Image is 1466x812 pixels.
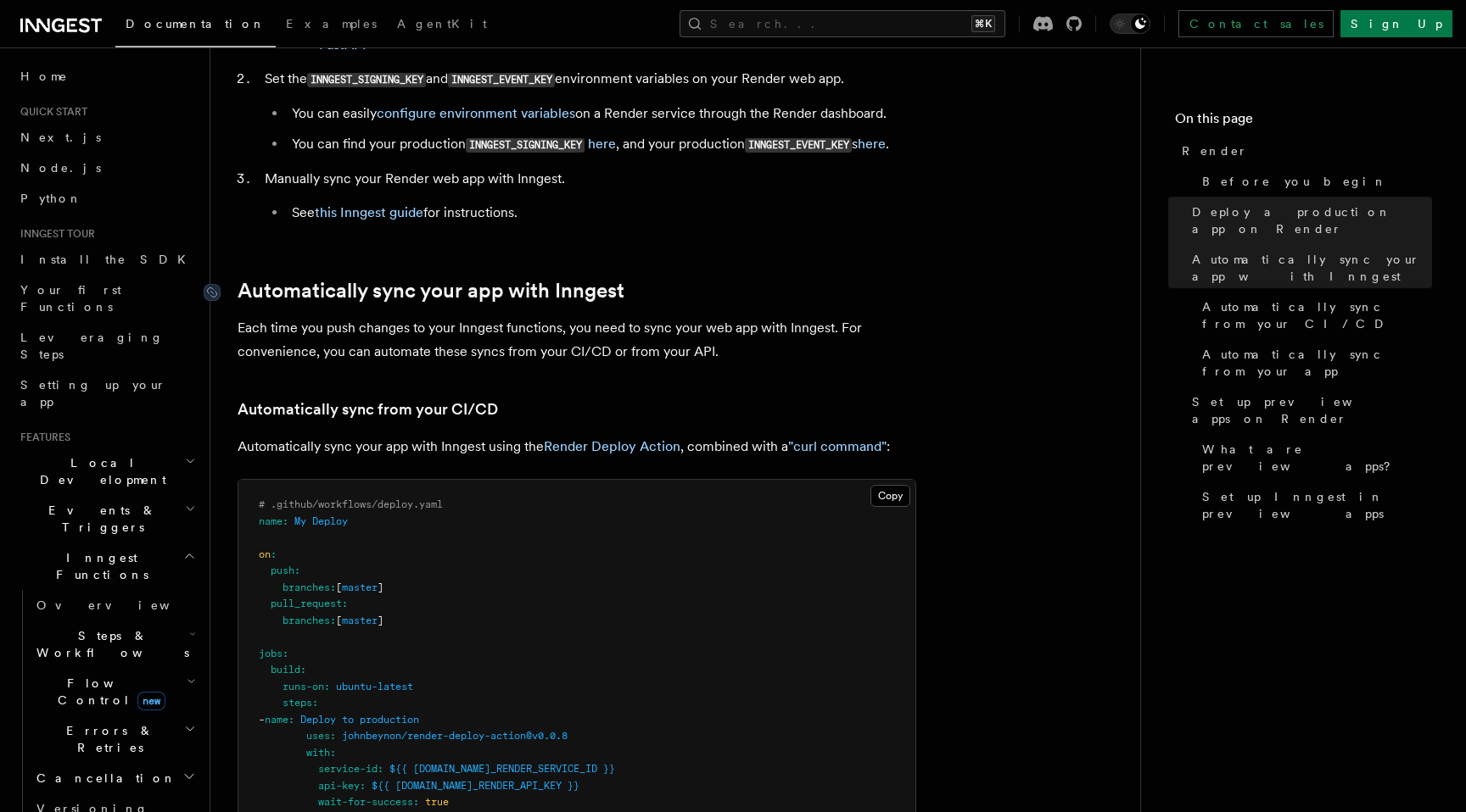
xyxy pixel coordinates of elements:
span: name [259,515,283,527]
span: new [137,692,165,710]
h4: On this page [1175,108,1432,136]
span: pull_request [271,598,342,609]
a: Next.js [14,122,199,153]
span: Setting up your app [20,378,166,409]
span: ubuntu-latest [336,681,413,692]
button: Search...⌘K [680,10,1005,37]
span: with [306,747,330,759]
span: : [271,548,277,560]
span: : [283,648,288,659]
kbd: ⌘K [971,15,995,32]
button: Copy [870,485,910,507]
a: Render [1175,136,1432,166]
span: Inngest tour [14,227,95,241]
span: : [330,581,336,593]
button: Local Development [14,448,199,495]
span: : [342,598,348,609]
a: this Inngest guide [315,204,423,220]
span: wait-for-success [318,796,413,808]
span: : [300,664,306,676]
span: Steps & Workflows [30,627,189,661]
span: Overview [36,598,211,612]
span: Set up Inngest in preview apps [1202,488,1432,522]
span: Your first Functions [20,283,121,314]
span: Documentation [126,17,266,31]
span: true [425,796,449,808]
button: Errors & Retries [30,715,199,763]
a: Python [14,183,199,214]
span: : [294,565,300,576]
span: My Deploy [294,515,348,527]
span: Quick start [14,105,87,119]
span: Next.js [20,131,101,144]
button: Events & Triggers [14,495,199,542]
span: branches [283,615,330,626]
span: Events & Triggers [14,502,185,536]
a: Set up Inngest in preview apps [1195,481,1432,529]
p: Each time you push changes to your Inngest functions, you need to sync your web app with Inngest.... [238,316,916,364]
a: Documentation [115,5,276,47]
a: Automatically sync your app with Inngest [238,279,624,303]
a: Contact sales [1178,10,1334,37]
span: Leveraging Steps [20,331,164,361]
span: : [288,714,294,726]
span: : [283,515,288,527]
span: master [342,581,378,593]
span: Examples [286,17,377,31]
span: Render [1182,142,1248,159]
span: uses [306,730,330,742]
span: : [330,730,336,742]
span: [ [336,581,342,593]
a: Before you begin [1195,166,1432,197]
span: branches [283,581,330,593]
a: Overview [30,590,199,620]
a: Install the SDK [14,244,199,275]
span: jobs [259,648,283,659]
a: AgentKit [387,5,497,46]
a: "curl command" [788,438,887,454]
a: Render Deploy Action [544,438,680,454]
li: Manually sync your Render web app with Inngest. [260,167,916,225]
p: Automatically sync your app with Inngest using the , combined with a : [238,435,916,459]
code: INNGEST_EVENT_KEY [745,138,852,153]
span: Errors & Retries [30,722,184,756]
span: AgentKit [397,17,487,31]
span: Features [14,431,70,444]
span: Python [20,192,82,205]
span: ${{ [DOMAIN_NAME]_RENDER_API_KEY }} [372,780,579,792]
a: Your first Functions [14,275,199,322]
span: - [259,714,265,726]
a: Leveraging Steps [14,322,199,370]
a: Examples [276,5,387,46]
span: # .github/workflows/deploy.yaml [259,498,443,510]
span: What are preview apps? [1202,441,1432,475]
span: runs-on [283,681,324,692]
li: You can easily on a Render service through the Render dashboard. [287,102,916,125]
span: ] [378,581,383,593]
a: here [858,136,886,152]
a: Set up preview apps on Render [1185,387,1432,434]
a: Automatically sync your app with Inngest [1185,244,1432,292]
a: Deploy a production app on Render [1185,197,1432,244]
span: Install the SDK [20,253,196,266]
span: : [324,681,330,692]
a: Sign Up [1340,10,1452,37]
span: Deploy to production [300,714,419,726]
span: master [342,615,378,626]
span: Flow Control [30,675,187,709]
span: [ [336,615,342,626]
a: configure environment variables [377,105,575,121]
li: You can find your production , and your production s . [287,132,916,157]
button: Steps & Workflows [30,620,199,668]
span: Home [20,68,68,85]
span: build [271,664,300,676]
a: here [588,136,616,152]
button: Cancellation [30,763,199,793]
span: Local Development [14,454,185,488]
span: Deploy a production app on Render [1192,203,1432,237]
span: name [265,714,288,726]
li: See for instructions. [287,201,916,225]
a: What are preview apps? [1195,434,1432,481]
span: : [378,763,383,775]
span: steps [283,697,312,709]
